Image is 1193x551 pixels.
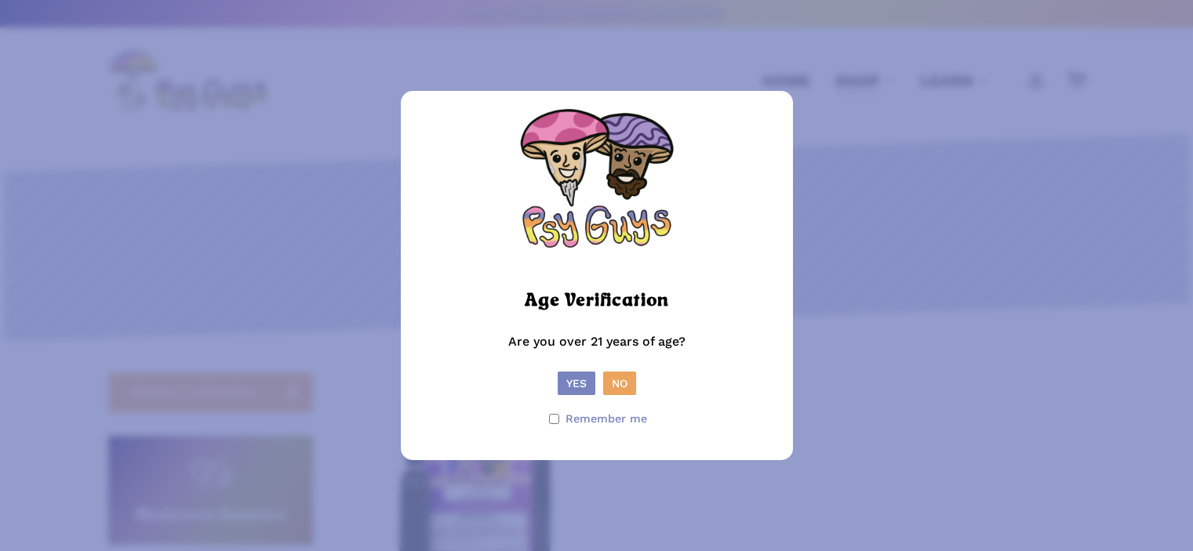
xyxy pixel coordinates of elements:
p: Are you over 21 years of age? [416,331,777,372]
input: Remember me [549,414,559,424]
button: Yes [558,372,595,395]
h2: Age Verification [525,284,668,318]
button: No [603,372,636,395]
img: PsyGuys [518,107,675,263]
span: Remember me [566,408,647,430]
